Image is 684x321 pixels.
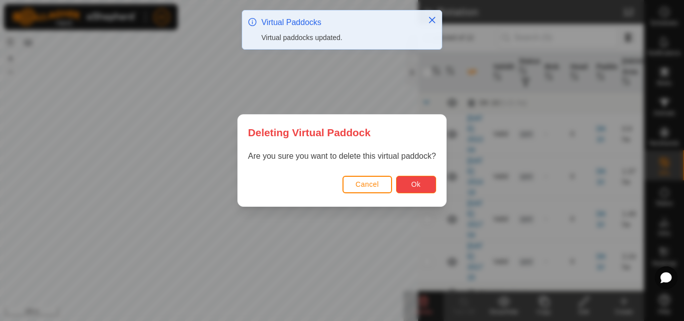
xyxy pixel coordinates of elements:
button: Cancel [343,176,392,193]
button: Close [425,13,439,27]
p: Are you sure you want to delete this virtual paddock? [248,150,436,162]
span: Ok [411,180,421,188]
div: Virtual paddocks updated. [261,33,418,43]
button: Ok [396,176,436,193]
div: Virtual Paddocks [261,17,418,29]
span: Cancel [356,180,379,188]
span: Deleting Virtual Paddock [248,125,371,140]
